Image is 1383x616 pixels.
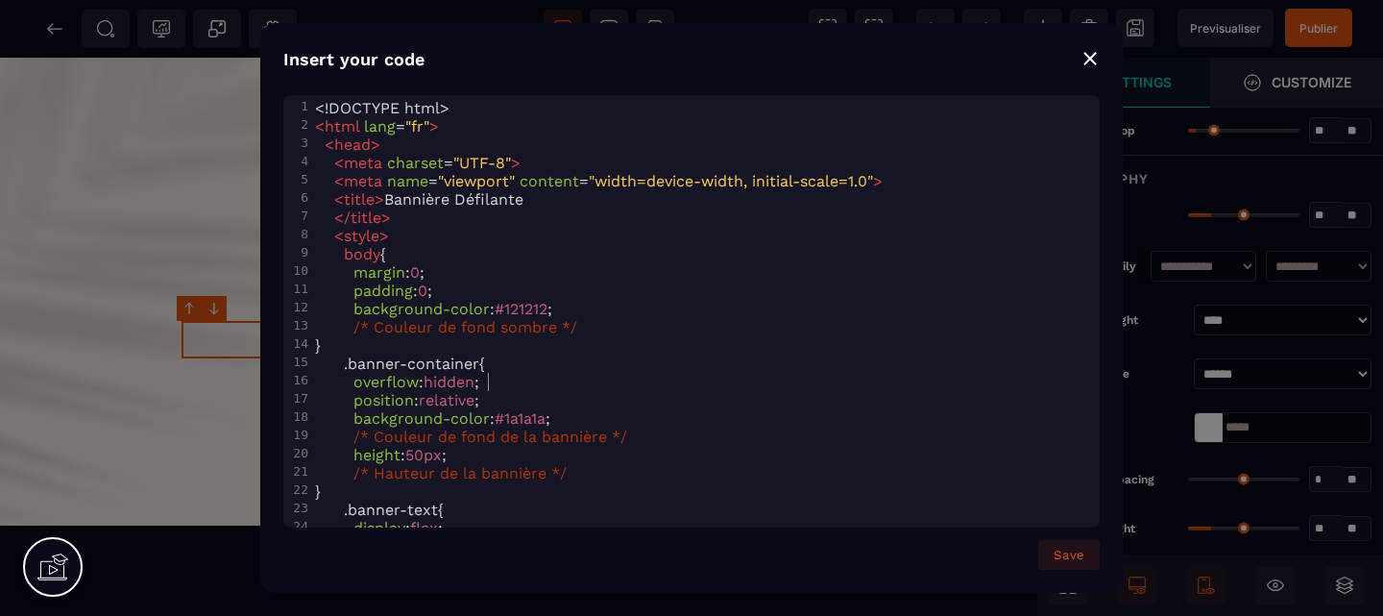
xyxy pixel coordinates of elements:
span: "UTF-8" [453,154,511,172]
span: : ; [315,409,550,428]
span: = [315,154,521,172]
span: 50px [405,446,442,464]
div: 3 [283,136,311,150]
span: title [344,190,375,209]
span: /* Couleur de fond sombre */ [353,318,577,336]
div: 12 [283,300,311,314]
span: lang [364,117,396,136]
span: > [371,136,380,154]
span: charset [387,154,444,172]
span: < [334,227,344,245]
div: 24 [283,519,311,533]
span: } [315,336,321,355]
span: meta [344,172,382,190]
span: margin [353,263,405,282]
button: Save [1038,540,1100,570]
span: 0 [418,282,427,300]
div: 14 [283,336,311,351]
div: 8 [283,227,311,241]
div: 10 [283,263,311,278]
span: height [353,446,400,464]
span: } [315,482,321,501]
span: < [334,154,344,172]
span: #121212 [495,300,547,318]
div: 2 [283,117,311,132]
img: tab_keywords_by_traffic_grey.svg [218,111,233,127]
span: : ; [315,446,447,464]
div: 4 [283,154,311,168]
div: 11 [283,282,311,296]
span: /* Couleur de fond de la bannière */ [353,428,627,446]
span: : ; [315,263,425,282]
span: background-color [353,300,490,318]
div: 23 [283,501,311,515]
div: 5 [283,172,311,186]
span: /* Hauteur de la bannière */ [353,464,567,482]
span: display [353,519,405,537]
span: html [325,117,359,136]
span: > [429,117,439,136]
div: Domaine [99,113,148,126]
span: = [315,117,439,136]
img: website_grey.svg [31,50,46,65]
span: > [375,190,384,209]
span: > [381,209,391,227]
img: logo_orange.svg [31,31,46,46]
span: "fr" [405,117,429,136]
span: = = [315,172,883,190]
div: 20 [283,446,311,460]
span: body [344,245,380,263]
span: { [315,355,485,373]
div: 19 [283,428,311,442]
span: Bannière Défilante [315,190,523,209]
div: 9 [283,245,311,259]
span: > [511,154,521,172]
span: "width=device-width, initial-scale=1.0" [589,172,873,190]
span: head [334,136,371,154]
img: tab_domain_overview_orange.svg [78,111,93,127]
span: 0 [410,263,420,282]
span: meta [344,154,382,172]
div: 22 [283,482,311,497]
span: #1a1a1a [495,409,546,428]
div: 6 [283,190,311,205]
div: 15 [283,355,311,369]
span: .banner-container [344,355,479,373]
span: content [520,172,579,190]
span: padding [353,282,413,300]
span: hidden [424,373,474,391]
div: 1 [283,99,311,113]
span: .banner-text [344,501,438,519]
span: < [334,190,344,209]
div: 18 [283,409,311,424]
span: overflow [353,373,419,391]
span: > [379,227,389,245]
span: : ; [315,519,443,537]
div: 7 [283,209,311,223]
span: relative [419,391,474,409]
span: < [315,117,325,136]
div: 13 [283,318,311,333]
span: <!DOCTYPE html> [315,99,449,117]
div: 17 [283,391,311,406]
span: < [334,172,344,190]
div: v 4.0.25 [54,31,94,46]
span: : ; [315,391,479,409]
span: flex [410,519,438,537]
span: { [315,501,444,519]
span: : ; [315,300,552,318]
div: 21 [283,464,311,479]
span: : ; [315,282,432,300]
span: </ [334,209,351,227]
span: : ; [315,373,479,391]
div: Domaine: [DOMAIN_NAME] [50,50,217,65]
div: Insert your code [283,46,1100,72]
span: name [387,172,428,190]
button: Reserve ta session100% Gratuit [474,328,908,420]
span: "viewport" [438,172,515,190]
div: Mots-clés [239,113,294,126]
div: ⨯ [1080,44,1100,71]
span: title [351,209,381,227]
span: { [315,245,386,263]
span: position [353,391,414,409]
